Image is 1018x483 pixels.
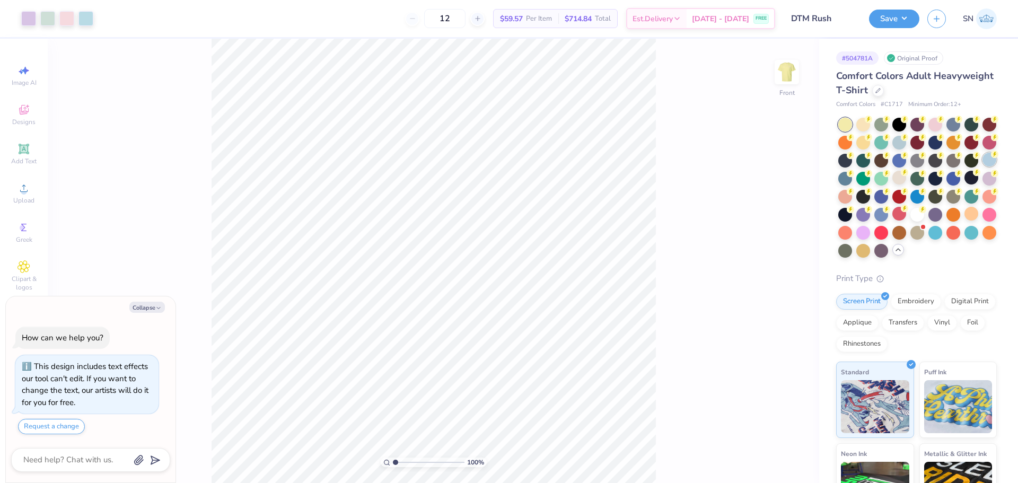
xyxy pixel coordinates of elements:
[18,419,85,434] button: Request a change
[836,315,879,331] div: Applique
[924,380,993,433] img: Puff Ink
[16,235,32,244] span: Greek
[836,100,875,109] span: Comfort Colors
[836,294,888,310] div: Screen Print
[960,315,985,331] div: Foil
[841,366,869,377] span: Standard
[565,13,592,24] span: $714.84
[500,13,523,24] span: $59.57
[633,13,673,24] span: Est. Delivery
[891,294,941,310] div: Embroidery
[881,100,903,109] span: # C1717
[963,13,973,25] span: SN
[908,100,961,109] span: Minimum Order: 12 +
[595,13,611,24] span: Total
[924,366,946,377] span: Puff Ink
[927,315,957,331] div: Vinyl
[11,157,37,165] span: Add Text
[976,8,997,29] img: Surya Narayanan
[869,10,919,28] button: Save
[836,273,997,285] div: Print Type
[884,51,943,65] div: Original Proof
[22,332,103,343] div: How can we help you?
[692,13,749,24] span: [DATE] - [DATE]
[129,302,165,313] button: Collapse
[924,448,987,459] span: Metallic & Glitter Ink
[526,13,552,24] span: Per Item
[424,9,466,28] input: – –
[13,196,34,205] span: Upload
[783,8,861,29] input: Untitled Design
[5,275,42,292] span: Clipart & logos
[467,458,484,467] span: 100 %
[836,336,888,352] div: Rhinestones
[22,361,148,408] div: This design includes text effects our tool can't edit. If you want to change the text, our artist...
[882,315,924,331] div: Transfers
[12,118,36,126] span: Designs
[12,78,37,87] span: Image AI
[944,294,996,310] div: Digital Print
[841,448,867,459] span: Neon Ink
[779,88,795,98] div: Front
[776,62,797,83] img: Front
[836,69,994,96] span: Comfort Colors Adult Heavyweight T-Shirt
[841,380,909,433] img: Standard
[836,51,879,65] div: # 504781A
[963,8,997,29] a: SN
[756,15,767,22] span: FREE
